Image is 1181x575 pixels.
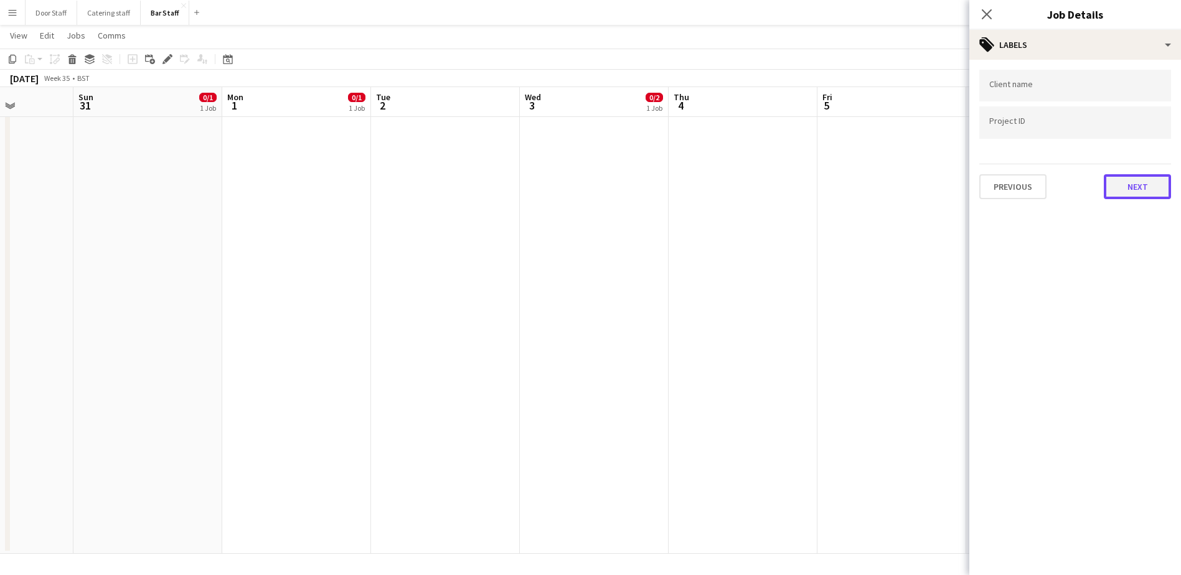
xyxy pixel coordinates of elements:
div: 1 Job [200,103,216,113]
div: [DATE] [10,72,39,85]
div: 1 Job [646,103,662,113]
button: Bar Staff [141,1,189,25]
span: 5 [821,98,832,113]
a: Jobs [62,27,90,44]
span: Jobs [67,30,85,41]
span: 4 [672,98,689,113]
span: 31 [77,98,93,113]
input: Type to search client labels... [989,80,1161,91]
span: 1 [225,98,243,113]
button: Catering staff [77,1,141,25]
span: 2 [374,98,390,113]
span: Week 35 [41,73,72,83]
div: Labels [969,30,1181,60]
span: Wed [525,91,541,103]
h3: Job Details [969,6,1181,22]
a: Edit [35,27,59,44]
span: View [10,30,27,41]
span: Sun [78,91,93,103]
span: Comms [98,30,126,41]
span: 0/1 [199,93,217,102]
span: Mon [227,91,243,103]
a: Comms [93,27,131,44]
div: 1 Job [349,103,365,113]
div: BST [77,73,90,83]
span: 0/1 [348,93,365,102]
span: Thu [674,91,689,103]
span: Fri [822,91,832,103]
button: Next [1104,174,1171,199]
button: Door Staff [26,1,77,25]
span: 0/2 [646,93,663,102]
span: Tue [376,91,390,103]
span: Edit [40,30,54,41]
a: View [5,27,32,44]
input: Type to search project ID labels... [989,117,1161,128]
button: Previous [979,174,1047,199]
span: 3 [523,98,541,113]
